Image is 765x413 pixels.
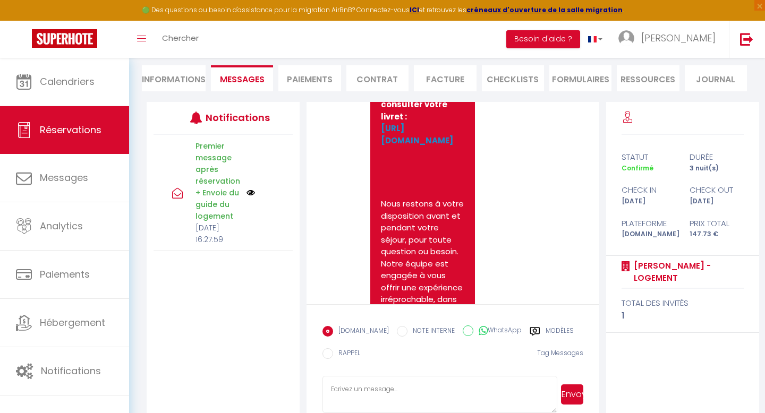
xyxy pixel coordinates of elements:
[610,21,729,58] a: ... [PERSON_NAME]
[473,325,522,337] label: WhatsApp
[683,164,751,174] div: 3 nuit(s)
[622,164,653,173] span: Confirmé
[333,326,389,338] label: [DOMAIN_NAME]
[220,73,265,85] span: Messages
[40,123,101,136] span: Réservations
[683,217,751,230] div: Prix total
[381,198,464,341] p: Nous restons à votre disposition avant et pendant votre séjour, pour toute question ou besoin. No...
[618,30,634,46] img: ...
[381,123,453,146] a: [URL][DOMAIN_NAME]
[630,260,744,285] a: [PERSON_NAME] - Logement
[206,106,263,130] h3: Notifications
[162,32,199,44] span: Chercher
[615,196,683,206] div: [DATE]
[482,65,544,91] li: CHECKLISTS
[683,151,751,164] div: durée
[466,5,623,14] a: créneaux d'ouverture de la salle migration
[41,364,101,377] span: Notifications
[246,188,255,197] img: NO IMAGE
[381,87,458,146] b: Cliquez ici pour consulter votre livret :
[40,75,95,88] span: Calendriers
[561,384,583,405] button: Envoyer
[414,65,476,91] li: Facture
[410,5,419,14] a: ICI
[506,30,580,48] button: Besoin d'aide ?
[641,31,716,45] span: [PERSON_NAME]
[278,65,341,91] li: Paiements
[622,309,744,322] div: 1
[615,151,683,164] div: statut
[685,65,747,91] li: Journal
[683,184,751,196] div: check out
[154,21,207,58] a: Chercher
[615,229,683,239] div: [DOMAIN_NAME]
[40,268,90,281] span: Paiements
[333,348,360,360] label: RAPPEL
[546,326,574,339] label: Modèles
[40,316,105,329] span: Hébergement
[407,326,455,338] label: NOTE INTERNE
[622,297,744,309] div: total des invités
[381,87,464,171] p: 👉
[32,29,97,48] img: Super Booking
[40,219,83,233] span: Analytics
[615,184,683,196] div: check in
[195,222,240,245] p: [DATE] 16:27:59
[549,65,611,91] li: FORMULAIRES
[740,32,753,46] img: logout
[683,229,751,239] div: 147.73 €
[537,348,583,357] span: Tag Messages
[617,65,679,91] li: Ressources
[40,171,88,184] span: Messages
[683,196,751,206] div: [DATE]
[8,4,40,36] button: Ouvrir le widget de chat LiveChat
[195,140,240,222] p: Premier message après réservation + Envoie du guide du logement
[615,217,683,230] div: Plateforme
[346,65,409,91] li: Contrat
[142,65,206,91] li: Informations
